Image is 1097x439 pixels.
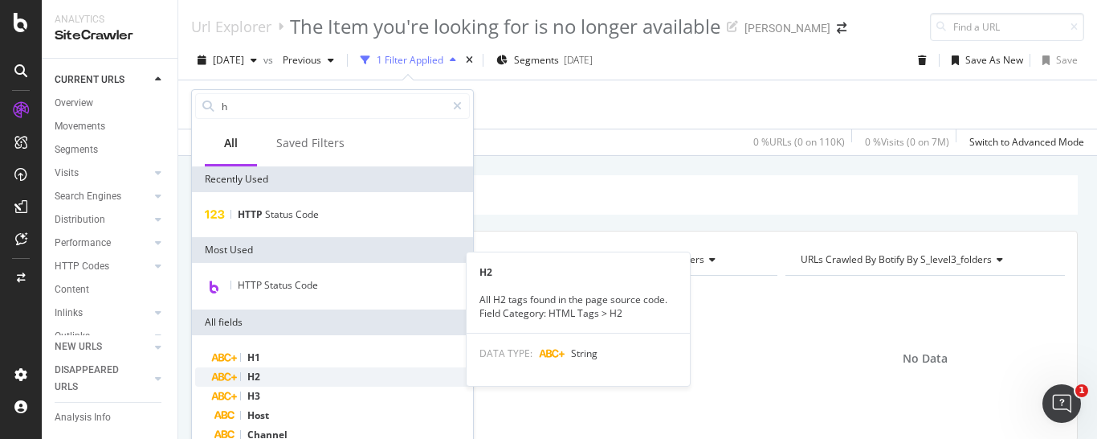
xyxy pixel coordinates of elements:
[55,118,166,135] a: Movements
[192,237,473,263] div: Most Used
[1036,47,1078,73] button: Save
[55,95,93,112] div: Overview
[192,310,473,335] div: All fields
[55,258,150,275] a: HTTP Codes
[55,235,111,252] div: Performance
[191,18,271,35] a: Url Explorer
[513,252,704,266] span: URLs Crawled By Botify By s_level2_folders
[238,278,318,292] span: HTTP Status Code
[490,47,599,73] button: Segments[DATE]
[276,135,345,151] div: Saved Filters
[213,53,244,67] span: 2025 Aug. 11th
[55,362,150,396] a: DISAPPEARED URLS
[265,207,296,221] span: Status
[571,347,597,360] span: String
[753,135,845,149] div: 0 % URLs ( 0 on 110K )
[55,409,111,426] div: Analysis Info
[969,135,1084,149] div: Switch to Advanced Mode
[55,258,109,275] div: HTTP Codes
[192,166,473,192] div: Recently Used
[55,188,150,205] a: Search Engines
[564,53,593,67] div: [DATE]
[55,235,150,252] a: Performance
[945,47,1023,73] button: Save As New
[55,188,121,205] div: Search Engines
[55,305,150,322] a: Inlinks
[55,165,150,182] a: Visits
[55,409,166,426] a: Analysis Info
[903,351,948,367] span: No Data
[467,265,690,279] div: H2
[463,52,476,68] div: times
[837,23,846,34] div: arrow-right-arrow-left
[55,142,166,158] a: Segments
[55,142,98,158] div: Segments
[290,13,720,40] div: The Item you're looking for is no longer available
[479,347,532,360] span: DATA TYPE:
[963,129,1084,155] button: Switch to Advanced Mode
[55,13,165,27] div: Analytics
[191,47,263,73] button: [DATE]
[55,211,105,228] div: Distribution
[354,47,463,73] button: 1 Filter Applied
[55,211,150,228] a: Distribution
[220,94,446,118] input: Search by field name
[55,72,124,88] div: CURRENT URLS
[55,305,83,322] div: Inlinks
[965,53,1023,67] div: Save As New
[55,118,105,135] div: Movements
[296,207,319,221] span: Code
[55,165,79,182] div: Visits
[247,370,260,384] span: H2
[930,13,1084,41] input: Find a URL
[276,47,341,73] button: Previous
[514,53,559,67] span: Segments
[1056,53,1078,67] div: Save
[467,293,690,320] div: All H2 tags found in the page source code. Field Category: HTML Tags > H2
[238,207,265,221] span: HTTP
[801,252,992,266] span: URLs Crawled By Botify By s_level3_folders
[247,351,260,364] span: H1
[377,53,443,67] div: 1 Filter Applied
[55,338,102,355] div: NEW URLS
[263,53,276,67] span: vs
[55,328,90,345] div: Outlinks
[55,27,165,45] div: SiteCrawler
[55,281,89,298] div: Content
[744,20,830,36] div: [PERSON_NAME]
[247,389,260,403] span: H3
[224,135,238,151] div: All
[1042,384,1081,423] iframe: Intercom live chat
[55,281,166,298] a: Content
[55,338,150,355] a: NEW URLS
[55,72,150,88] a: CURRENT URLS
[55,95,166,112] a: Overview
[276,53,321,67] span: Previous
[510,247,763,273] h4: URLs Crawled By Botify By s_level2_folders
[55,362,136,396] div: DISAPPEARED URLS
[247,408,269,422] span: Host
[55,328,150,345] a: Outlinks
[1075,384,1088,397] span: 1
[865,135,949,149] div: 0 % Visits ( 0 on 7M )
[797,247,1050,273] h4: URLs Crawled By Botify By s_level3_folders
